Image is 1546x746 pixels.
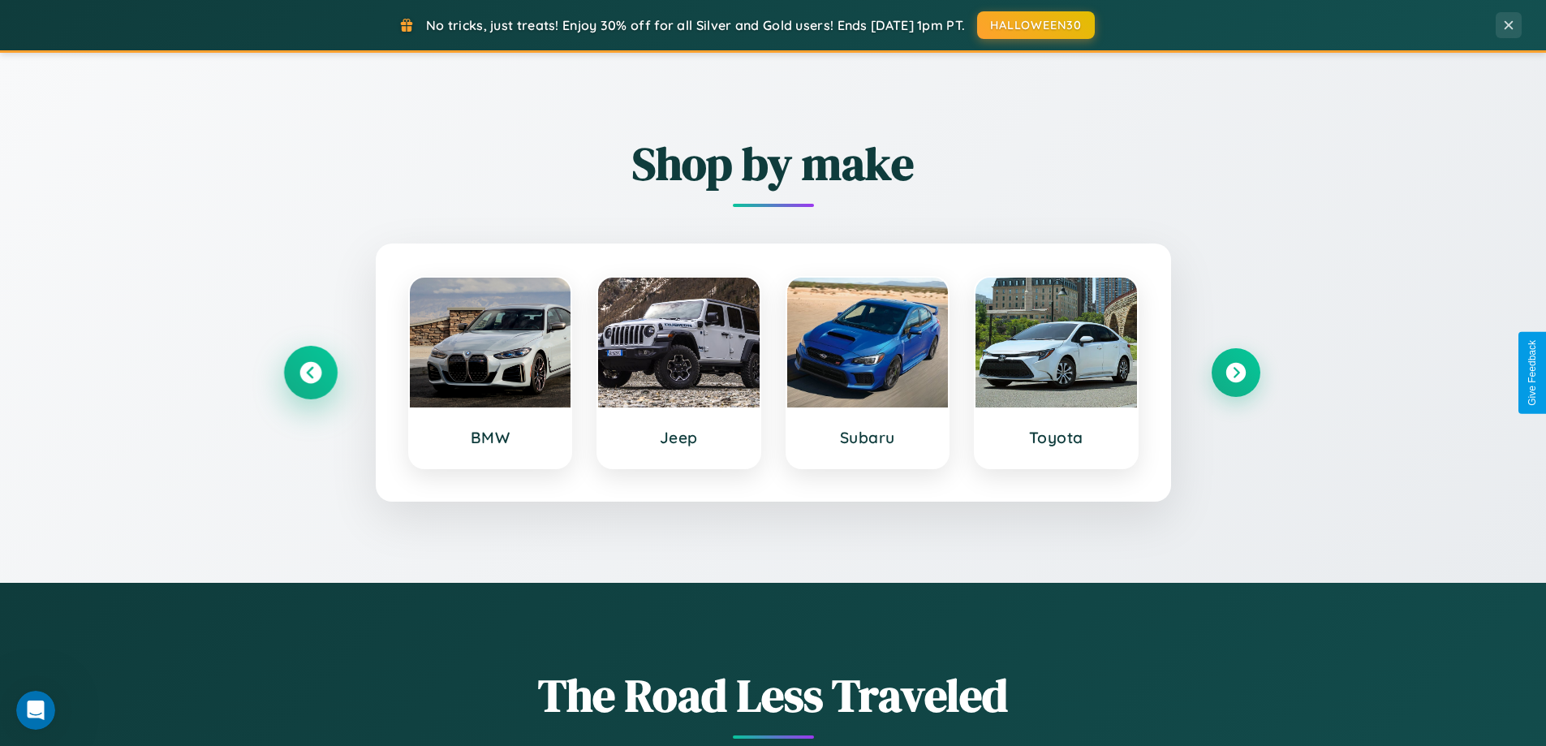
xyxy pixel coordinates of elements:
[286,664,1260,727] h1: The Road Less Traveled
[1527,340,1538,406] div: Give Feedback
[16,691,55,730] iframe: Intercom live chat
[426,428,555,447] h3: BMW
[286,132,1260,195] h2: Shop by make
[992,428,1121,447] h3: Toyota
[977,11,1095,39] button: HALLOWEEN30
[803,428,932,447] h3: Subaru
[426,17,965,33] span: No tricks, just treats! Enjoy 30% off for all Silver and Gold users! Ends [DATE] 1pm PT.
[614,428,743,447] h3: Jeep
